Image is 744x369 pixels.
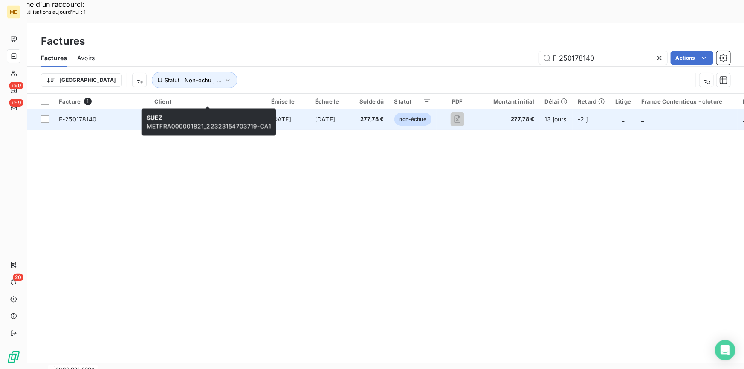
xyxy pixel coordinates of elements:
[77,54,95,62] span: Avoirs
[315,98,349,105] div: Échue le
[578,115,588,123] span: -2 j
[483,115,534,124] span: 277,78 €
[9,99,23,107] span: +99
[394,98,431,105] div: Statut
[84,98,92,105] span: 1
[359,98,384,105] div: Solde dû
[7,350,20,364] img: Logo LeanPay
[578,98,605,105] div: Retard
[41,73,122,87] button: [GEOGRAPHIC_DATA]
[622,115,625,123] span: _
[165,77,222,84] span: Statut : Non-échu , ...
[442,98,473,105] div: PDF
[9,82,23,89] span: +99
[266,109,310,130] td: [DATE]
[59,115,97,123] span: F-250178140
[539,51,667,65] input: Rechercher
[671,51,713,65] button: Actions
[41,34,85,49] h3: Factures
[641,115,644,123] span: _
[394,113,431,126] span: non-échue
[147,114,163,121] span: SUEZ
[615,98,631,105] div: Litige
[483,98,534,105] div: Montant initial
[152,72,237,88] button: Statut : Non-échu , ...
[41,54,67,62] span: Factures
[540,109,573,130] td: 13 jours
[641,98,732,105] div: France Contentieux - cloture
[13,274,23,281] span: 20
[59,98,81,105] span: Facture
[147,114,271,130] span: METFRA000001821_22323154703719-CA1
[310,109,354,130] td: [DATE]
[154,98,261,105] div: Client
[359,115,384,124] span: 277,78 €
[271,98,305,105] div: Émise le
[715,340,735,360] div: Open Intercom Messenger
[545,98,568,105] div: Délai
